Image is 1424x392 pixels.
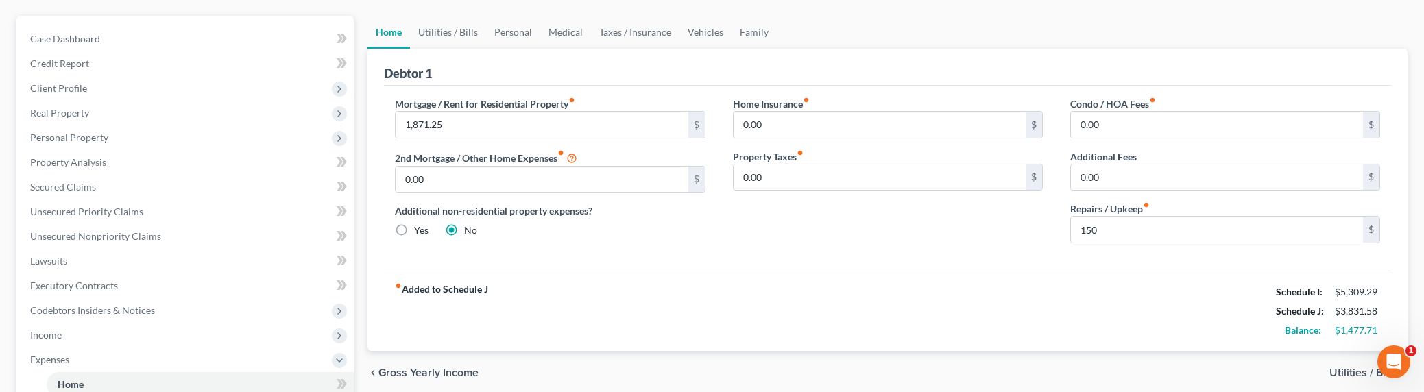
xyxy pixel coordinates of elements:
[1335,323,1380,337] div: $1,477.71
[1071,164,1363,191] input: --
[1363,112,1379,138] div: $
[733,149,804,164] label: Property Taxes
[1071,112,1363,138] input: --
[1276,286,1323,297] strong: Schedule I:
[1143,201,1150,208] i: fiber_manual_record
[30,33,100,45] span: Case Dashboard
[1363,164,1379,191] div: $
[19,27,354,51] a: Case Dashboard
[540,16,591,49] a: Medical
[58,378,84,390] span: Home
[1276,305,1324,317] strong: Schedule J:
[688,167,705,193] div: $
[395,282,488,340] strong: Added to Schedule J
[734,112,1026,138] input: --
[30,255,67,267] span: Lawsuits
[395,149,577,166] label: 2nd Mortgage / Other Home Expenses
[734,164,1026,191] input: --
[464,223,477,237] label: No
[30,58,89,69] span: Credit Report
[1149,97,1156,103] i: fiber_manual_record
[19,224,354,249] a: Unsecured Nonpriority Claims
[30,82,87,94] span: Client Profile
[30,156,106,168] span: Property Analysis
[486,16,540,49] a: Personal
[797,149,804,156] i: fiber_manual_record
[1026,112,1042,138] div: $
[19,199,354,224] a: Unsecured Priority Claims
[19,249,354,273] a: Lawsuits
[30,329,62,341] span: Income
[378,367,479,378] span: Gross Yearly Income
[1070,149,1137,164] label: Additional Fees
[30,230,161,242] span: Unsecured Nonpriority Claims
[568,97,575,103] i: fiber_manual_record
[367,16,410,49] a: Home
[1070,97,1156,111] label: Condo / HOA Fees
[1070,201,1150,216] label: Repairs / Upkeep
[19,51,354,76] a: Credit Report
[30,181,96,193] span: Secured Claims
[733,97,810,111] label: Home Insurance
[679,16,732,49] a: Vehicles
[367,367,479,378] button: chevron_left Gross Yearly Income
[396,112,688,138] input: --
[395,282,402,289] i: fiber_manual_record
[1285,324,1321,336] strong: Balance:
[803,97,810,103] i: fiber_manual_record
[30,354,69,365] span: Expenses
[30,206,143,217] span: Unsecured Priority Claims
[1026,164,1042,191] div: $
[1377,345,1410,378] iframe: Intercom live chat
[19,150,354,175] a: Property Analysis
[30,280,118,291] span: Executory Contracts
[30,132,108,143] span: Personal Property
[557,149,564,156] i: fiber_manual_record
[396,167,688,193] input: --
[395,97,575,111] label: Mortgage / Rent for Residential Property
[410,16,486,49] a: Utilities / Bills
[19,175,354,199] a: Secured Claims
[19,273,354,298] a: Executory Contracts
[384,65,432,82] div: Debtor 1
[395,204,705,218] label: Additional non-residential property expenses?
[367,367,378,378] i: chevron_left
[1329,367,1408,378] button: Utilities / Bills chevron_right
[1405,345,1416,356] span: 1
[688,112,705,138] div: $
[1363,217,1379,243] div: $
[1335,285,1380,299] div: $5,309.29
[414,223,429,237] label: Yes
[30,304,155,316] span: Codebtors Insiders & Notices
[1335,304,1380,318] div: $3,831.58
[591,16,679,49] a: Taxes / Insurance
[732,16,777,49] a: Family
[1071,217,1363,243] input: --
[30,107,89,119] span: Real Property
[1329,367,1397,378] span: Utilities / Bills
